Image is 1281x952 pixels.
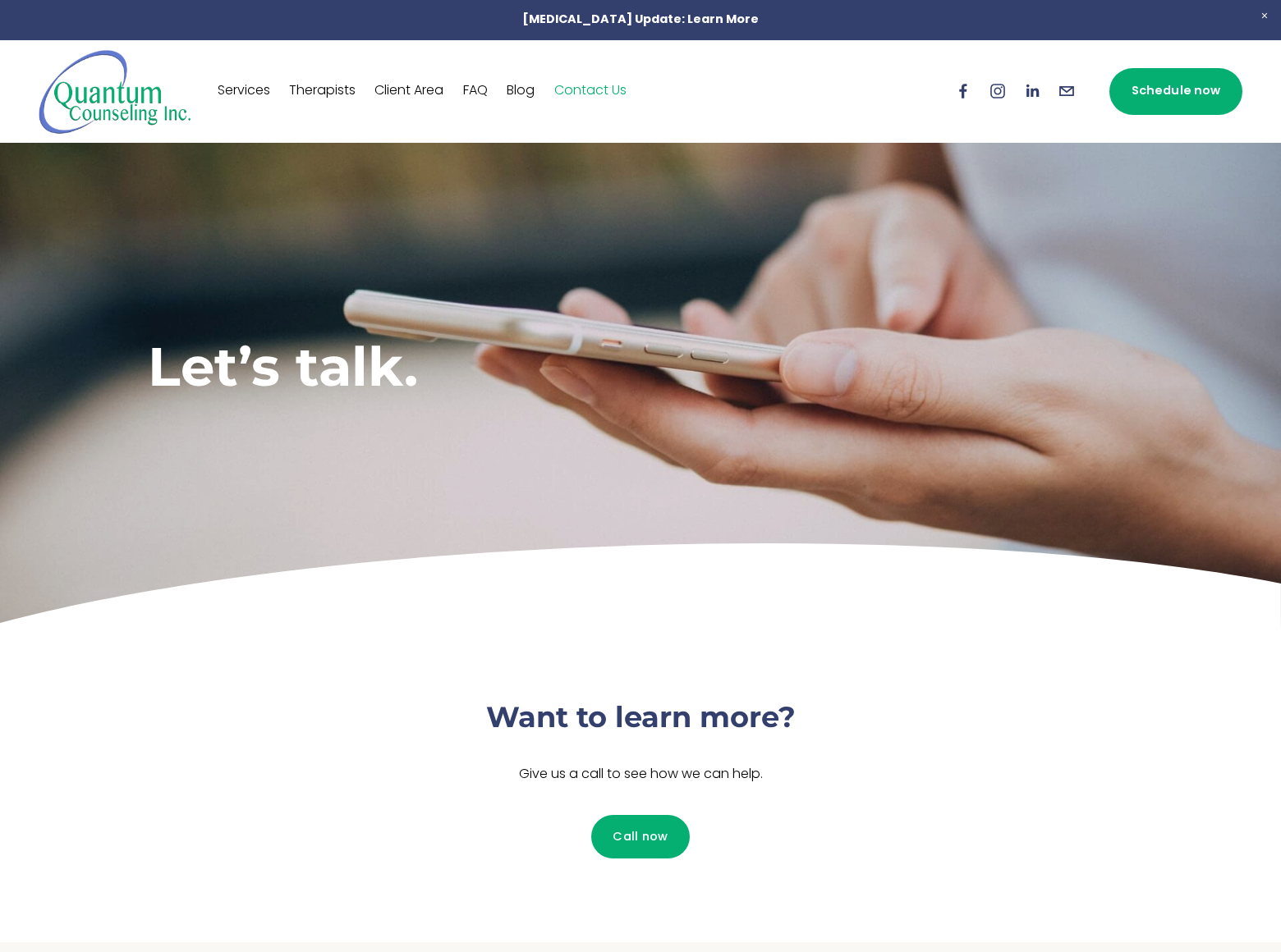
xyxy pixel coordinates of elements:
a: Services [218,78,270,104]
a: FAQ [463,78,488,104]
a: Contact Us [554,78,627,104]
a: Call now [591,815,691,858]
a: Therapists [289,78,356,104]
h1: Let’s talk. [148,333,887,399]
p: Give us a call to see how we can help. [394,763,887,787]
a: Schedule now [1109,68,1242,115]
a: Client Area [374,78,443,104]
a: Blog [507,78,535,104]
a: LinkedIn [1023,82,1041,100]
a: info@quantumcounselinginc.com [1058,82,1076,100]
a: Facebook [954,82,972,100]
a: Instagram [989,82,1007,100]
h3: Want to learn more? [394,698,887,737]
img: Quantum Counseling Inc. | Change starts here. [39,48,192,135]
